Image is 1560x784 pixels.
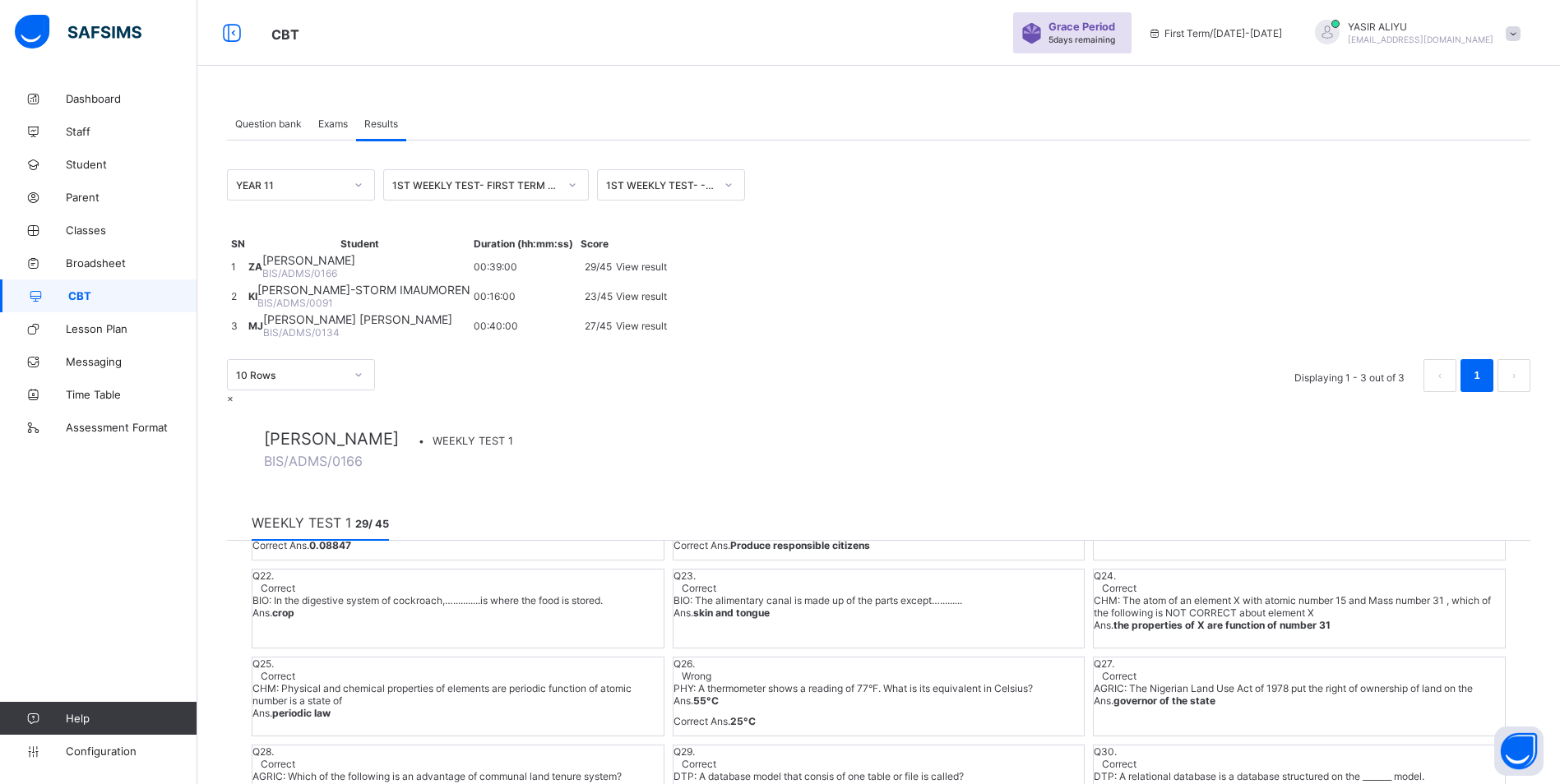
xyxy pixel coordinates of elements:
span: CHM: The atom of an element X with atomic number 15 and Mass number 31 , which of the following i... [1094,594,1505,619]
span: Question bank [235,118,302,130]
span: Lesson Plan [66,322,197,335]
span: 00:40:00 [474,320,518,332]
div: 1ST WEEKLY TEST- - YEAR11 [606,179,715,191]
span: Correct [1102,582,1136,594]
span: Configuration [66,745,197,758]
span: Correct [1102,670,1136,682]
span: Parent [66,191,197,204]
span: Ans. [252,707,331,719]
span: Correct [1102,758,1136,770]
span: Classes [66,224,197,237]
span: Q 22 . [252,570,664,582]
span: 1 [231,261,236,273]
span: KI [248,290,257,302]
span: 00:39:00 [474,261,517,273]
span: Help [66,712,197,725]
span: Correct Ans. [252,539,351,551]
span: Results [364,118,398,130]
span: Q 29 . [674,745,1085,758]
span: Time Table [66,388,197,401]
span: View result [616,290,667,302]
span: 00:16:00 [474,290,516,302]
span: DTP: A relational database is a database structured on the _______ model. [1094,770,1505,782]
span: YASIR ALIYU [1348,21,1493,33]
span: Ans. [1094,694,1215,707]
div: YASIRALIYU [1298,20,1529,47]
span: Q 25 . [252,657,664,670]
span: Student [66,158,197,171]
li: Displaying 1 - 3 out of 3 [1282,359,1417,392]
span: Correct Ans. [674,715,756,727]
a: 1 [1469,365,1484,386]
b: periodic law [272,707,331,719]
div: 1ST WEEKLY TEST- FIRST TERM 2025/2026- YEAR11 [392,179,558,191]
th: Student [248,237,471,251]
th: Duration (hh:mm:ss) [473,237,574,251]
span: Ans. [674,694,719,707]
div: YEAR 11 [236,179,345,191]
span: DTP: A database model that consis of one table or file is called? [674,770,1085,782]
img: sticker-purple.71386a28dfed39d6af7621340158ba97.svg [1021,23,1042,44]
div: • [264,429,521,449]
li: 上一页 [1423,359,1456,392]
span: BIO: The alimentary canal is made up of the parts except…......... [674,594,1085,606]
span: Q 24 . [1094,570,1505,582]
span: Broadsheet [66,256,197,270]
b: 55°C [693,694,719,707]
b: governor of the state [1113,694,1215,707]
span: Ans. [252,606,294,619]
span: Grace Period [1048,21,1115,33]
span: Q 23 . [674,570,1085,582]
b: 29 / 45 [355,518,389,530]
span: Correct [682,582,716,594]
span: CHM: Physical and chemical properties of elements are periodic function of atomic number is a sta... [252,682,664,707]
span: 29/45 [585,261,612,273]
span: Correct [261,582,295,594]
button: next page [1498,359,1530,392]
span: View result [616,261,667,273]
span: [PERSON_NAME] [264,429,399,449]
b: the properties of X are function of number 31 [1113,619,1331,631]
button: Open asap [1494,726,1544,776]
li: 下一页 [1498,359,1530,392]
span: 2 [231,290,237,302]
span: 5 days remaining [1048,35,1115,44]
span: session/term information [1148,27,1282,39]
span: AGRIC: Which of the following is an advantage of communal land tenure system? [252,770,664,782]
span: × [227,392,234,404]
span: BIS/ADMS/0166 [264,453,363,469]
span: Correct [261,758,295,770]
b: crop [272,606,294,619]
span: Assessment Format [66,421,197,434]
span: 27/45 [585,320,612,332]
th: SN [230,237,246,251]
b: 0.08847 [309,539,351,551]
span: BIS/ADMS/0166 [262,267,337,279]
span: Wrong [682,670,711,682]
span: View result [616,320,667,332]
span: Q 26 . [674,657,1085,670]
span: Dashboard [66,92,197,105]
span: BIS/ADMS/0091 [257,297,333,309]
span: Correct [261,670,295,682]
span: Q 28 . [252,745,664,758]
span: Q 30 . [1094,745,1505,758]
span: [PERSON_NAME] [262,253,355,267]
span: 23/45 [585,290,613,302]
b: skin and tongue [693,606,770,619]
span: ZA [248,261,262,273]
div: 10 Rows [236,369,345,381]
span: BIS/ADMS/0134 [263,326,340,339]
span: BIO: In the digestive system of cockroach,…...........is where the food is stored. [252,594,664,606]
span: Exams [318,118,348,130]
span: Ans. [674,606,770,619]
li: 1 [1460,359,1493,392]
span: MJ [248,320,263,332]
span: WEEKLY TEST 1 [252,514,389,541]
span: Correct [682,758,716,770]
span: Q 27 . [1094,657,1505,670]
span: PHY: A thermometer shows a reading of 77°F. What is its equivalent in Celsius? [674,682,1085,694]
b: 25°C [730,715,756,727]
span: Messaging [66,355,197,368]
span: 3 [231,320,238,332]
